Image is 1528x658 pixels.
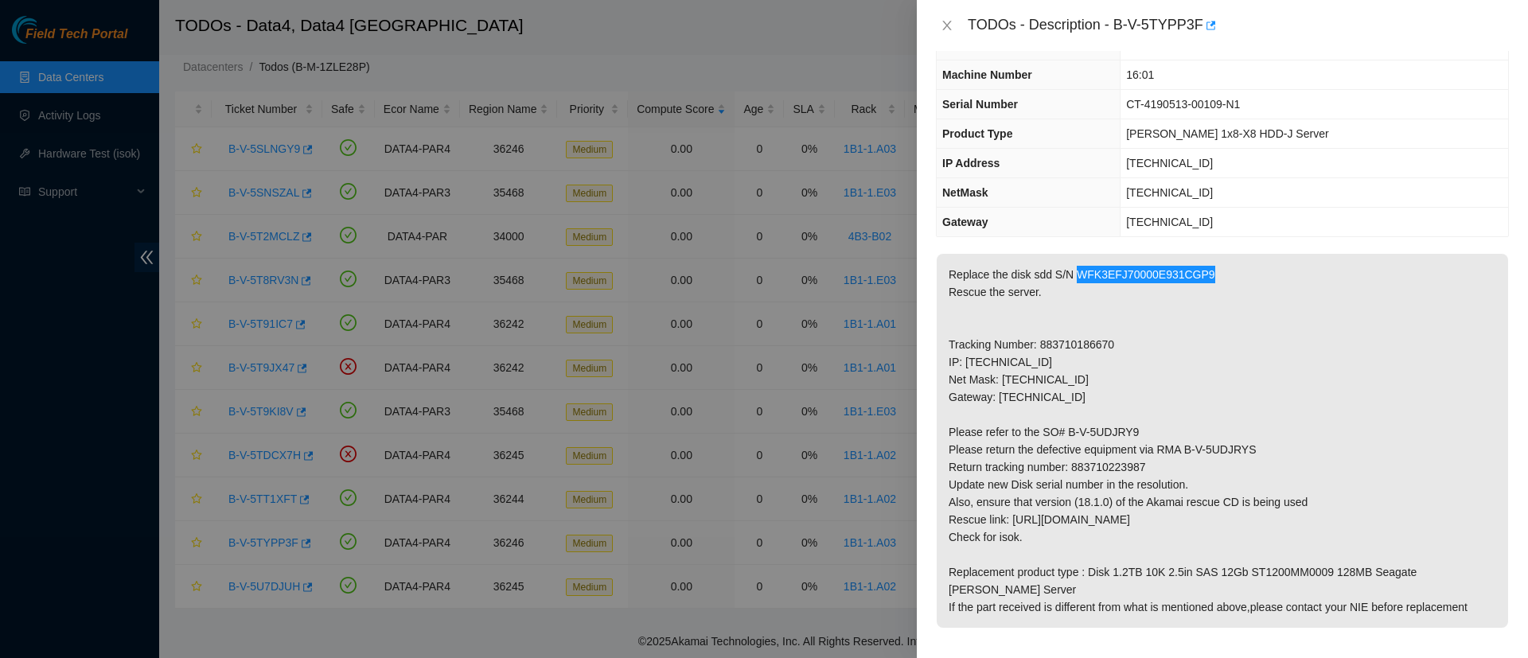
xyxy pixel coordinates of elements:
[942,68,1032,81] span: Machine Number
[941,19,953,32] span: close
[1126,127,1328,140] span: [PERSON_NAME] 1x8-X8 HDD-J Server
[968,13,1509,38] div: TODOs - Description - B-V-5TYPP3F
[942,127,1012,140] span: Product Type
[1126,98,1240,111] span: CT-4190513-00109-N1
[942,216,988,228] span: Gateway
[1126,68,1154,81] span: 16:01
[942,98,1018,111] span: Serial Number
[936,18,958,33] button: Close
[942,157,1000,169] span: IP Address
[1126,157,1213,169] span: [TECHNICAL_ID]
[937,254,1508,628] p: Replace the disk sdd S/N WFK3EFJ70000E931CGP9 Rescue the server. Tracking Number: 883710186670 IP...
[1126,216,1213,228] span: [TECHNICAL_ID]
[942,186,988,199] span: NetMask
[1126,186,1213,199] span: [TECHNICAL_ID]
